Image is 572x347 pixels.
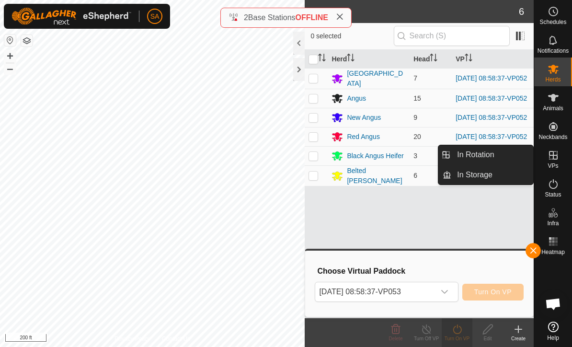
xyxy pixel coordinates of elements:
span: Schedules [539,19,566,25]
p-sorticon: Activate to sort [347,55,355,63]
div: Turn On VP [442,335,472,342]
a: [DATE] 08:58:37-VP052 [456,94,527,102]
span: Base Stations [248,13,296,22]
div: New Angus [347,113,381,123]
span: 9 [413,114,417,121]
span: Animals [543,105,563,111]
button: Reset Map [4,35,16,46]
input: Search (S) [394,26,510,46]
button: + [4,50,16,62]
span: OFFLINE [296,13,328,22]
a: In Storage [451,165,533,185]
button: Turn On VP [462,284,524,301]
a: [DATE] 08:58:37-VP052 [456,114,527,121]
span: 20 [413,133,421,140]
div: [GEOGRAPHIC_DATA] [347,69,406,89]
span: 2 [244,13,248,22]
span: 0 selected [310,31,393,41]
th: Herd [328,50,410,69]
span: Neckbands [538,134,567,140]
th: Head [410,50,452,69]
button: – [4,63,16,74]
span: 3 [413,152,417,160]
span: 7 [413,74,417,82]
div: Black Angus Heifer [347,151,403,161]
div: Angus [347,93,366,104]
button: Map Layers [21,35,33,46]
a: In Rotation [451,145,533,164]
span: Heatmap [541,249,565,255]
h3: Choose Virtual Paddock [317,266,524,276]
span: 15 [413,94,421,102]
a: [DATE] 08:58:37-VP052 [456,74,527,82]
div: Open chat [539,289,568,318]
p-sorticon: Activate to sort [430,55,437,63]
span: 2025-09-26 08:58:37-VP053 [315,282,435,301]
span: VPs [548,163,558,169]
span: Herds [545,77,561,82]
span: In Storage [457,169,492,181]
a: Help [534,318,572,345]
a: Contact Us [162,335,190,343]
div: Edit [472,335,503,342]
a: [DATE] 08:58:37-VP052 [456,133,527,140]
p-sorticon: Activate to sort [465,55,472,63]
span: In Rotation [457,149,494,161]
img: Gallagher Logo [11,8,131,25]
p-sorticon: Activate to sort [318,55,326,63]
span: Delete [389,336,403,341]
div: Create [503,335,534,342]
div: Red Angus [347,132,380,142]
span: Turn On VP [474,288,512,296]
a: Privacy Policy [114,335,150,343]
span: Status [545,192,561,197]
span: SA [150,12,160,22]
li: In Storage [438,165,533,185]
div: dropdown trigger [435,282,454,301]
span: 6 [413,172,417,179]
li: In Rotation [438,145,533,164]
div: Turn Off VP [411,335,442,342]
div: Belted [PERSON_NAME] [347,166,406,186]
th: VP [452,50,534,69]
span: Help [547,335,559,341]
span: Notifications [538,48,569,54]
span: Infra [547,220,559,226]
span: 6 [519,4,524,19]
h2: Herds [310,6,518,17]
